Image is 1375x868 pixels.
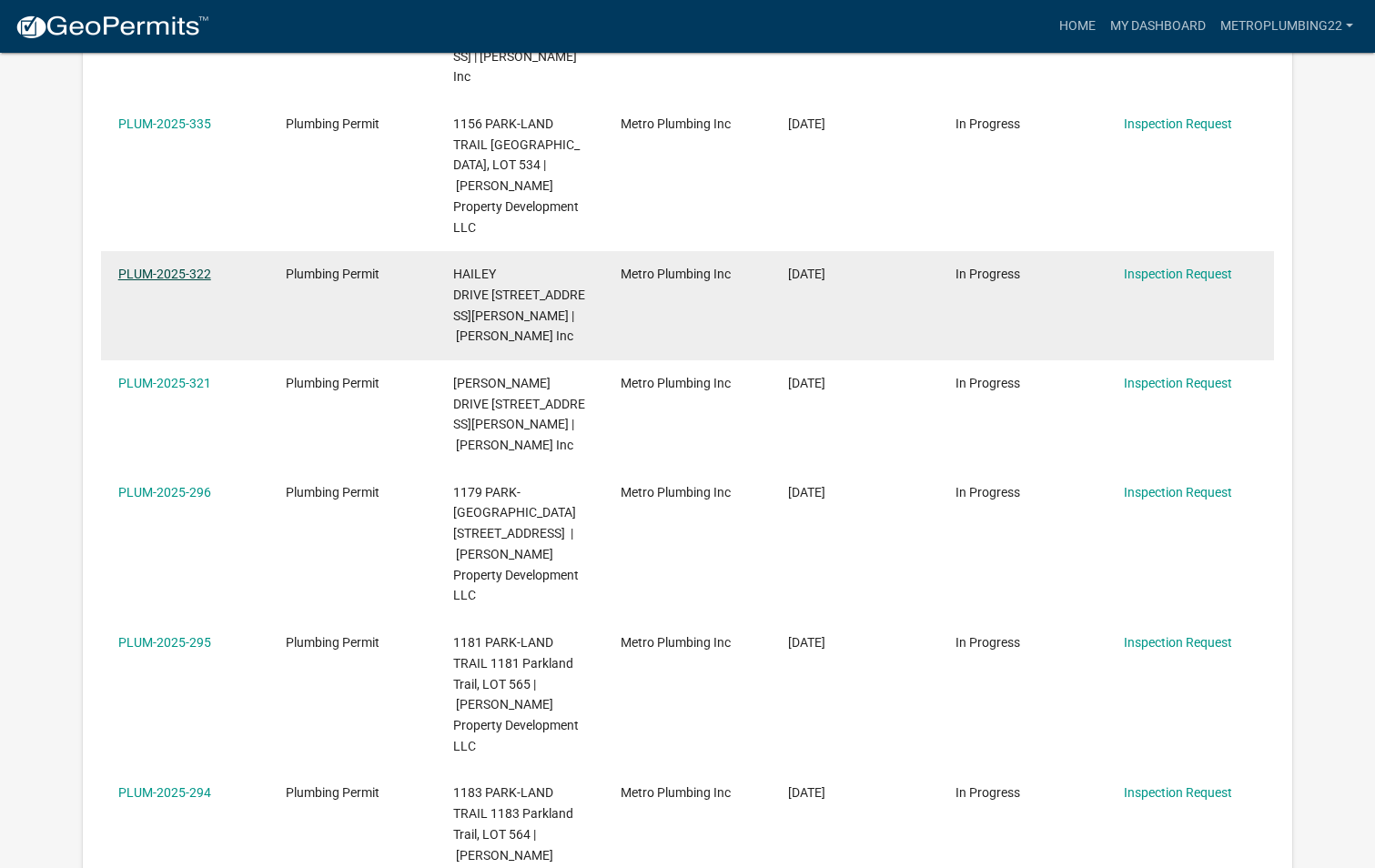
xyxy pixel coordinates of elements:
a: PLUM-2025-322 [118,267,211,281]
span: Plumbing Permit [286,785,379,800]
a: My Dashboard [1103,9,1213,44]
span: In Progress [955,116,1020,131]
span: Metro Plumbing Inc [621,485,731,500]
span: 1179 PARK-LAND TRAIL 1179 Parkland Trail, LOT 566 | Ellings Property Development LLC [453,485,579,603]
a: Inspection Request [1124,635,1232,650]
span: Plumbing Permit [286,267,379,281]
span: In Progress [955,267,1020,281]
span: Plumbing Permit [286,485,379,500]
span: Metro Plumbing Inc [621,785,731,800]
span: LAURA DRIVE 3516 Laura Drive lot 43 | D.R Horton Inc [453,376,585,452]
span: In Progress [955,785,1020,800]
a: Inspection Request [1124,116,1232,131]
span: 06/13/2025 [788,116,825,131]
a: metroplumbing22 [1213,9,1360,44]
span: 06/05/2025 [788,376,825,390]
span: 06/05/2025 [788,267,825,281]
a: Inspection Request [1124,785,1232,800]
span: Metro Plumbing Inc [621,376,731,390]
span: HAILEY DRIVE 3518 Laura Drive, LOT 44 | D.R Horton Inc [453,267,585,343]
a: Home [1052,9,1103,44]
a: Inspection Request [1124,485,1232,500]
span: 05/22/2025 [788,785,825,800]
a: PLUM-2025-295 [118,635,211,650]
span: Plumbing Permit [286,376,379,390]
span: HAILEY DRIVE 3480 Noah Trail, Lot 11 | D.R Horton Inc [453,7,585,84]
span: 1181 PARK-LAND TRAIL 1181 Parkland Trail, LOT 565 | Ellings Property Development LLC [453,635,579,753]
span: Metro Plumbing Inc [621,635,731,650]
span: 05/22/2025 [788,485,825,500]
a: PLUM-2025-321 [118,376,211,390]
span: 05/22/2025 [788,635,825,650]
a: PLUM-2025-296 [118,485,211,500]
span: 1156 PARK-LAND TRAIL 1156 Parkland Trail, LOT 534 | Ellings Property Development LLC [453,116,580,235]
a: Inspection Request [1124,376,1232,390]
a: PLUM-2025-335 [118,116,211,131]
span: In Progress [955,485,1020,500]
span: Plumbing Permit [286,635,379,650]
span: Metro Plumbing Inc [621,267,731,281]
span: In Progress [955,376,1020,390]
a: PLUM-2025-294 [118,785,211,800]
span: In Progress [955,635,1020,650]
a: Inspection Request [1124,267,1232,281]
span: Plumbing Permit [286,116,379,131]
span: Metro Plumbing Inc [621,116,731,131]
